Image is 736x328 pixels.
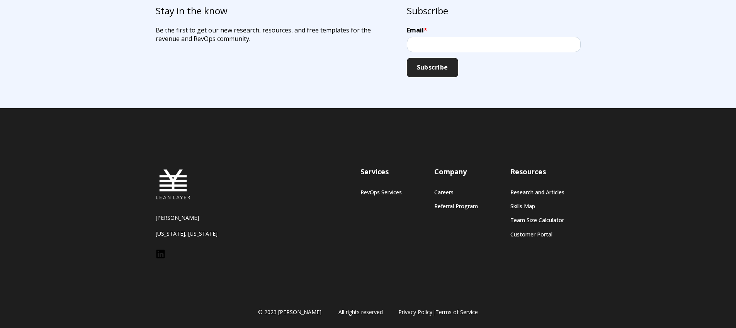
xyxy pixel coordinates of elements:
[407,58,458,77] input: Subscribe
[407,26,424,34] span: Email
[156,167,190,202] img: Lean Layer
[156,214,252,221] p: [PERSON_NAME]
[156,4,394,17] h3: Stay in the know
[510,189,564,195] a: Research and Articles
[510,167,564,177] h3: Resources
[435,308,478,316] a: Terms of Service
[398,308,432,316] a: Privacy Policy
[434,203,478,209] a: Referral Program
[156,230,252,237] p: [US_STATE], [US_STATE]
[434,167,478,177] h3: Company
[398,308,478,316] span: |
[510,203,564,209] a: Skills Map
[156,26,394,43] p: Be the first to get our new research, resources, and free templates for the revenue and RevOps co...
[258,308,321,316] span: © 2023 [PERSON_NAME]
[338,308,383,316] span: All rights reserved
[407,4,581,17] h3: Subscribe
[360,189,402,195] a: RevOps Services
[434,189,478,195] a: Careers
[510,231,564,238] a: Customer Portal
[510,217,564,223] a: Team Size Calculator
[360,167,402,177] h3: Services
